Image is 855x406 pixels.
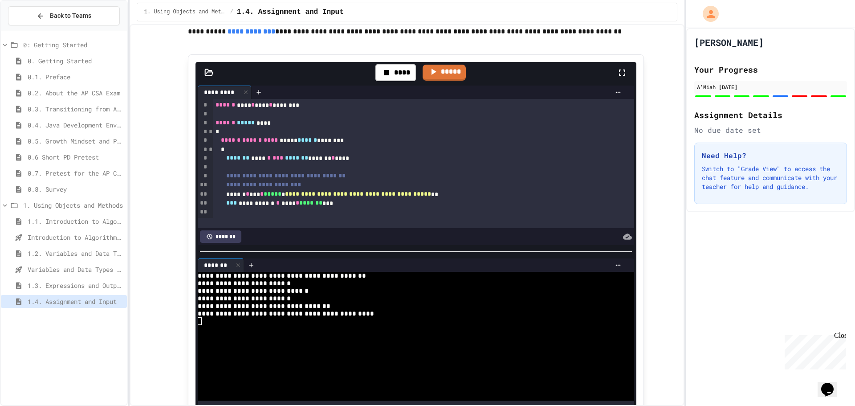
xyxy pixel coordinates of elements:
[4,4,61,57] div: Chat with us now!Close
[694,63,847,76] h2: Your Progress
[8,6,120,25] button: Back to Teams
[694,125,847,135] div: No due date set
[144,8,227,16] span: 1. Using Objects and Methods
[694,109,847,121] h2: Assignment Details
[28,152,123,162] span: 0.6 Short PD Pretest
[28,120,123,130] span: 0.4. Java Development Environments
[28,281,123,290] span: 1.3. Expressions and Output [New]
[28,104,123,114] span: 0.3. Transitioning from AP CSP to AP CSA
[28,265,123,274] span: Variables and Data Types - Quiz
[28,136,123,146] span: 0.5. Growth Mindset and Pair Programming
[28,217,123,226] span: 1.1. Introduction to Algorithms, Programming, and Compilers
[23,40,123,49] span: 0: Getting Started
[702,150,839,161] h3: Need Help?
[28,249,123,258] span: 1.2. Variables and Data Types
[28,297,123,306] span: 1.4. Assignment and Input
[237,7,344,17] span: 1.4. Assignment and Input
[28,233,123,242] span: Introduction to Algorithms, Programming, and Compilers
[23,201,123,210] span: 1. Using Objects and Methods
[818,370,846,397] iframe: chat widget
[28,72,123,82] span: 0.1. Preface
[781,332,846,369] iframe: chat widget
[702,164,839,191] p: Switch to "Grade View" to access the chat feature and communicate with your teacher for help and ...
[28,56,123,66] span: 0. Getting Started
[28,185,123,194] span: 0.8. Survey
[693,4,721,24] div: My Account
[50,11,91,21] span: Back to Teams
[694,36,764,49] h1: [PERSON_NAME]
[230,8,233,16] span: /
[28,88,123,98] span: 0.2. About the AP CSA Exam
[697,83,844,91] div: A'Miah [DATE]
[28,168,123,178] span: 0.7. Pretest for the AP CSA Exam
